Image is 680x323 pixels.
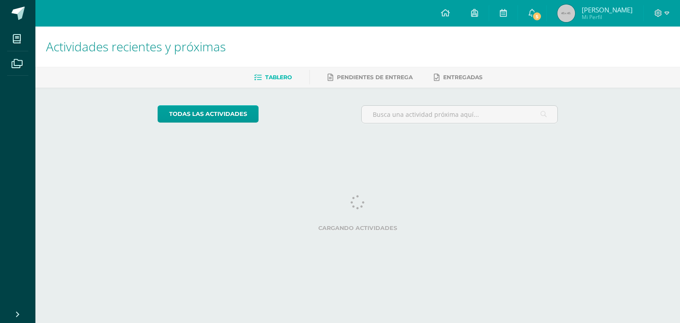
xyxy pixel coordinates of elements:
[434,70,483,85] a: Entregadas
[46,38,226,55] span: Actividades recientes y próximas
[158,105,259,123] a: todas las Actividades
[158,225,558,231] label: Cargando actividades
[265,74,292,81] span: Tablero
[337,74,413,81] span: Pendientes de entrega
[532,12,542,21] span: 5
[582,13,633,21] span: Mi Perfil
[362,106,558,123] input: Busca una actividad próxima aquí...
[328,70,413,85] a: Pendientes de entrega
[254,70,292,85] a: Tablero
[582,5,633,14] span: [PERSON_NAME]
[443,74,483,81] span: Entregadas
[557,4,575,22] img: 45x45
